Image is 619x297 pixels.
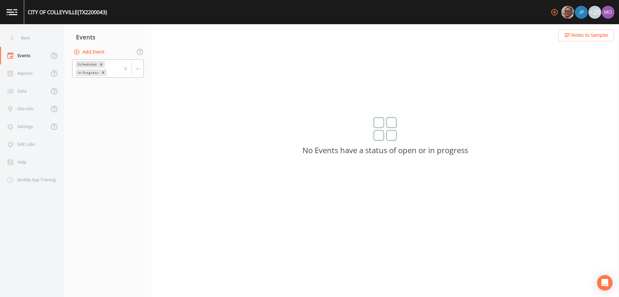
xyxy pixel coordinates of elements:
img: logo [6,9,17,15]
div: Joshua gere Paul [575,6,588,19]
p: No Events have a status of open or in progress [152,147,619,153]
div: Events [64,29,152,45]
span: Notes to Sampler [571,31,609,39]
button: Add Event [72,46,107,58]
div: Mike Franklin [561,6,575,19]
img: 4e251478aba98ce068fb7eae8f78b90c [602,6,614,19]
div: In Progress [76,69,100,76]
img: 41241ef155101aa6d92a04480b0d0000 [575,6,588,19]
img: e2d790fa78825a4bb76dcb6ab311d44c [561,6,574,19]
div: Scheduled [76,61,98,68]
img: svg%3e [373,117,397,141]
div: Remove In Progress [100,69,107,76]
div: Remove Scheduled [98,61,105,68]
div: Open Intercom Messenger [597,275,613,291]
button: Notes to Sampler [558,29,614,41]
div: +20 [588,6,601,19]
div: CITY OF COLLEYVILLE (TX2200043) [28,8,107,16]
